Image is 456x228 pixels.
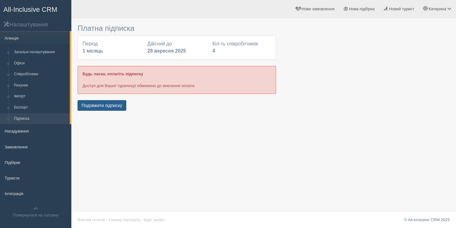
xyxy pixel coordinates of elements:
[11,47,70,58] a: Загальні налаштування
[141,217,143,222] span: ·
[212,48,215,54] b: 4
[0,0,71,17] a: All-Inclusive CRM
[109,217,140,222] a: Сканер паспорту
[78,66,276,94] div: Доступ для Вашої турагенції обмежено до внесення оплати
[83,48,103,54] b: 1 місяць
[78,100,126,111] button: Подовжити підписку
[389,7,414,11] span: Новий турист
[11,113,70,124] a: Підписка
[144,40,209,55] div: Дійсний до
[429,7,446,11] span: Катерина
[209,40,274,55] div: Кіл-ть співробітників
[404,217,450,222] a: © All-Inclusive CRM 2025
[11,91,70,102] a: Імпорт
[11,102,70,113] a: Експорт
[349,7,375,11] span: Нова підбірка
[106,217,107,222] span: ·
[147,48,186,54] b: 28 вересня 2025
[78,24,276,32] h3: Платна підписка
[78,217,105,222] a: Візитки готелів
[144,217,165,222] a: Курс валют
[11,80,70,91] a: Рахунки
[11,58,70,69] a: Офіси
[79,40,144,55] div: Період
[3,6,57,13] span: All-Inclusive CRM
[83,72,143,76] b: Будь ласка, оплатіть підписку
[11,69,70,80] a: Співробітники
[302,7,334,11] span: Нове замовлення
